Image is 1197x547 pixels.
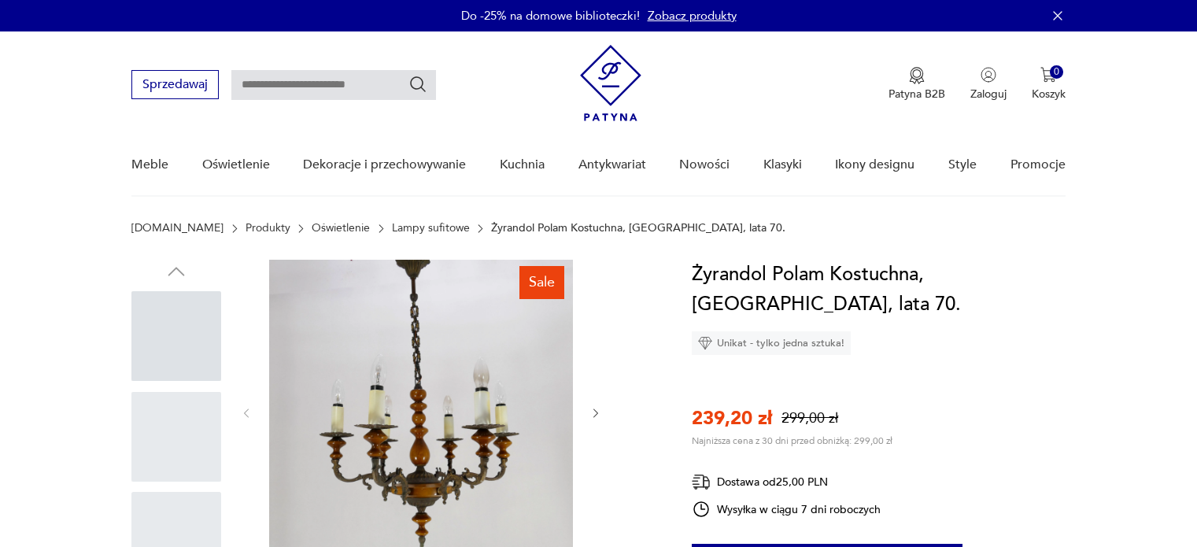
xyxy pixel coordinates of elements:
[889,87,945,102] p: Patyna B2B
[970,87,1007,102] p: Zaloguj
[500,135,545,195] a: Kuchnia
[131,222,224,235] a: [DOMAIN_NAME]
[763,135,802,195] a: Klasyki
[392,222,470,235] a: Lampy sufitowe
[1032,67,1066,102] button: 0Koszyk
[692,472,711,492] img: Ikona dostawy
[246,222,290,235] a: Produkty
[679,135,730,195] a: Nowości
[981,67,996,83] img: Ikonka użytkownika
[692,472,881,492] div: Dostawa od 25,00 PLN
[835,135,914,195] a: Ikony designu
[580,45,641,121] img: Patyna - sklep z meblami i dekoracjami vintage
[692,500,881,519] div: Wysyłka w ciągu 7 dni roboczych
[1010,135,1066,195] a: Promocje
[692,405,772,431] p: 239,20 zł
[303,135,466,195] a: Dekoracje i przechowywanie
[648,8,737,24] a: Zobacz produkty
[692,434,892,447] p: Najniższa cena z 30 dni przed obniżką: 299,00 zł
[692,260,1066,320] h1: Żyrandol Polam Kostuchna, [GEOGRAPHIC_DATA], lata 70.
[491,222,785,235] p: Żyrandol Polam Kostuchna, [GEOGRAPHIC_DATA], lata 70.
[578,135,646,195] a: Antykwariat
[312,222,370,235] a: Oświetlenie
[131,80,219,91] a: Sprzedawaj
[1050,65,1063,79] div: 0
[909,67,925,84] img: Ikona medalu
[781,408,838,428] p: 299,00 zł
[461,8,640,24] p: Do -25% na domowe biblioteczki!
[519,266,564,299] div: Sale
[1032,87,1066,102] p: Koszyk
[970,67,1007,102] button: Zaloguj
[1040,67,1056,83] img: Ikona koszyka
[698,336,712,350] img: Ikona diamentu
[948,135,977,195] a: Style
[202,135,270,195] a: Oświetlenie
[131,135,168,195] a: Meble
[408,75,427,94] button: Szukaj
[889,67,945,102] button: Patyna B2B
[131,70,219,99] button: Sprzedawaj
[889,67,945,102] a: Ikona medaluPatyna B2B
[692,331,851,355] div: Unikat - tylko jedna sztuka!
